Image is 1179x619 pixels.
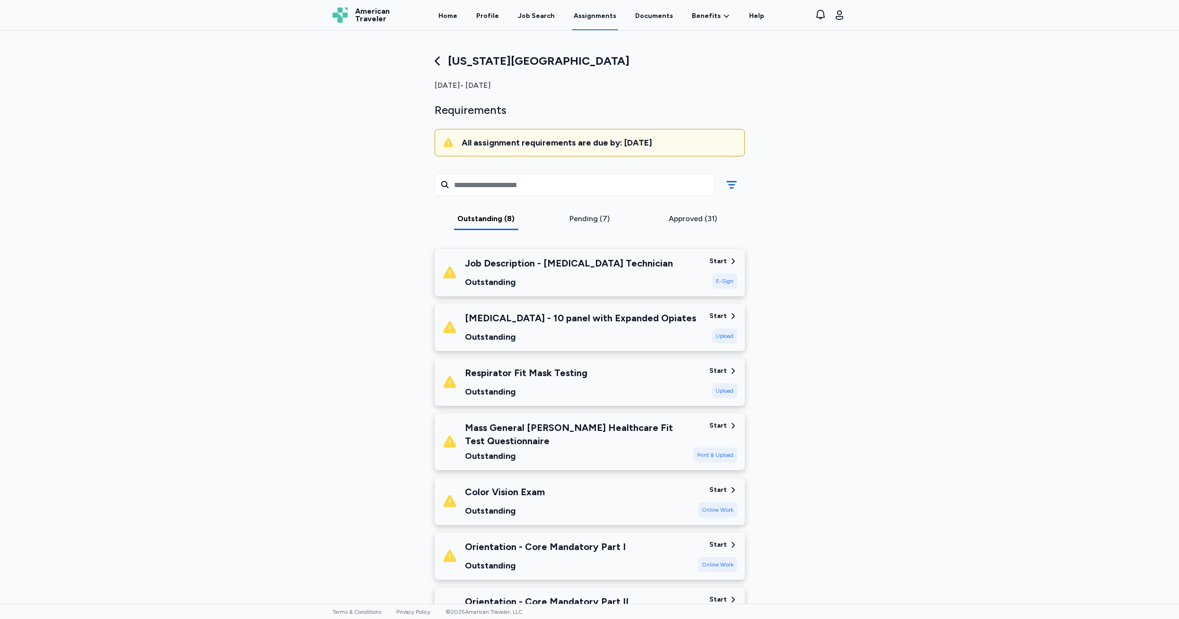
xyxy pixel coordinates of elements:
[712,328,737,344] div: Upload
[698,557,737,572] div: Online Work
[645,213,741,224] div: Approved (31)
[396,609,430,615] a: Privacy Policy
[465,449,686,463] div: Outstanding
[693,447,737,463] div: Print & Upload
[709,540,727,550] div: Start
[332,8,348,23] img: Logo
[435,53,745,69] div: [US_STATE][GEOGRAPHIC_DATA]
[465,385,587,398] div: Outstanding
[435,103,745,118] div: Requirements
[438,213,534,224] div: Outstanding (8)
[332,609,381,615] a: Terms & Conditions
[692,11,721,21] span: Benefits
[709,366,727,376] div: Start
[712,274,737,289] div: E-Sign
[355,8,390,23] span: American Traveler
[445,609,523,615] span: © 2025 American Traveler, LLC
[462,137,737,148] div: All assignment requirements are due by: [DATE]
[435,80,745,91] div: [DATE] - [DATE]
[709,485,727,495] div: Start
[698,502,737,517] div: Online Work
[709,595,727,604] div: Start
[465,311,696,325] div: [MEDICAL_DATA] - 10 panel with Expanded Opiates
[465,257,673,270] div: Job Description - [MEDICAL_DATA] Technician
[709,257,727,266] div: Start
[465,540,626,553] div: Orientation - Core Mandatory Part I
[465,330,696,344] div: Outstanding
[712,383,737,398] div: Upload
[709,421,727,430] div: Start
[541,213,638,224] div: Pending (7)
[465,421,686,447] div: Mass General [PERSON_NAME] Healthcare Fit Test Questionnaire
[518,11,555,21] div: Job Search
[465,366,587,379] div: Respirator Fit Mask Testing
[692,11,730,21] a: Benefits
[465,595,629,608] div: Orientation - Core Mandatory Part II
[465,559,626,572] div: Outstanding
[709,311,727,321] div: Start
[465,275,673,289] div: Outstanding
[572,1,618,30] a: Assignments
[465,504,545,517] div: Outstanding
[465,485,545,499] div: Color Vision Exam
